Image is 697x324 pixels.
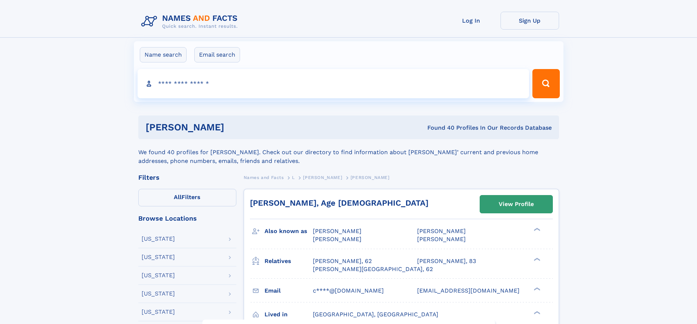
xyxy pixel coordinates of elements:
[138,139,559,165] div: We found 40 profiles for [PERSON_NAME]. Check out our directory to find information about [PERSON...
[265,255,313,267] h3: Relatives
[417,257,476,265] a: [PERSON_NAME], 83
[313,265,433,273] a: [PERSON_NAME][GEOGRAPHIC_DATA], 62
[138,69,529,98] input: search input
[138,215,236,222] div: Browse Locations
[142,309,175,315] div: [US_STATE]
[142,236,175,242] div: [US_STATE]
[138,174,236,181] div: Filters
[265,285,313,297] h3: Email
[326,124,552,132] div: Found 40 Profiles In Our Records Database
[265,308,313,321] h3: Lived in
[532,286,541,291] div: ❯
[499,196,534,213] div: View Profile
[442,12,501,30] a: Log In
[140,47,187,62] label: Name search
[292,175,295,180] span: L
[417,287,520,294] span: [EMAIL_ADDRESS][DOMAIN_NAME]
[313,228,361,235] span: [PERSON_NAME]
[142,272,175,278] div: [US_STATE]
[292,173,295,182] a: L
[142,291,175,297] div: [US_STATE]
[501,12,559,30] a: Sign Up
[194,47,240,62] label: Email search
[313,257,372,265] a: [PERSON_NAME], 62
[142,254,175,260] div: [US_STATE]
[532,257,541,262] div: ❯
[417,228,466,235] span: [PERSON_NAME]
[417,236,466,243] span: [PERSON_NAME]
[303,175,342,180] span: [PERSON_NAME]
[313,236,361,243] span: [PERSON_NAME]
[265,225,313,237] h3: Also known as
[244,173,284,182] a: Names and Facts
[138,12,244,31] img: Logo Names and Facts
[532,227,541,232] div: ❯
[351,175,390,180] span: [PERSON_NAME]
[174,194,181,201] span: All
[480,195,552,213] a: View Profile
[303,173,342,182] a: [PERSON_NAME]
[138,189,236,206] label: Filters
[532,69,559,98] button: Search Button
[250,198,428,207] a: [PERSON_NAME], Age [DEMOGRAPHIC_DATA]
[532,310,541,315] div: ❯
[313,311,438,318] span: [GEOGRAPHIC_DATA], [GEOGRAPHIC_DATA]
[146,123,326,132] h1: [PERSON_NAME]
